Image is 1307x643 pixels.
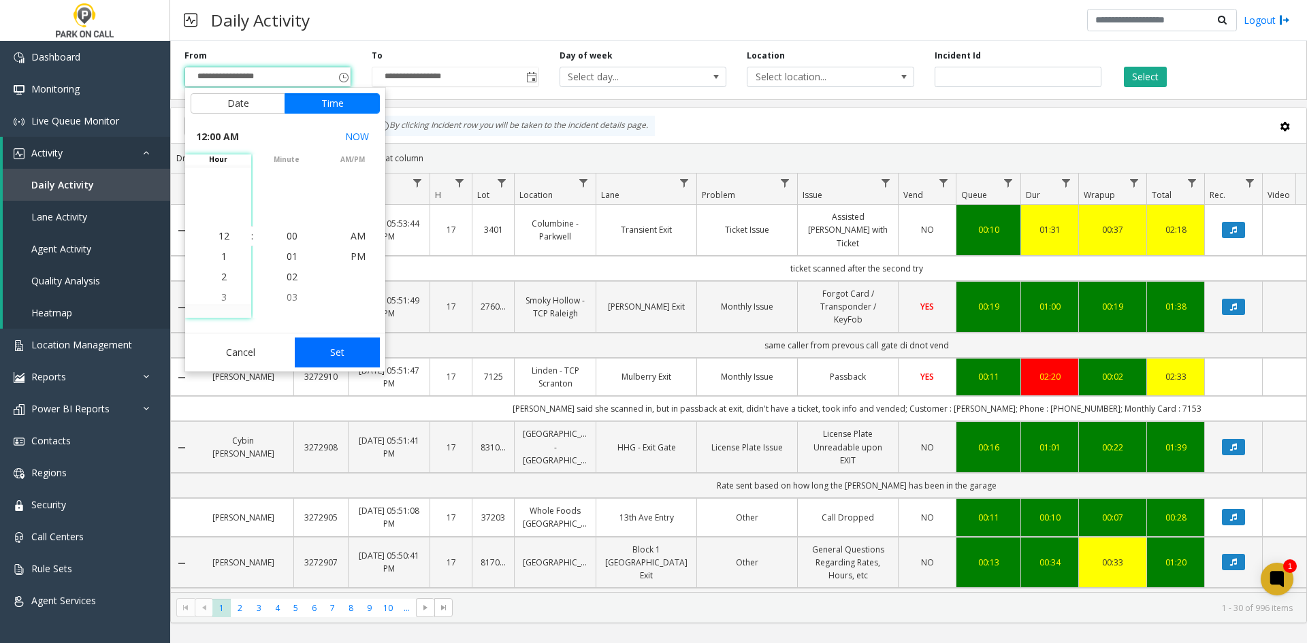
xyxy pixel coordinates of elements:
img: 'icon' [14,372,25,383]
div: 01:39 [1155,441,1196,454]
span: Page 5 [287,599,305,617]
span: Rec. [1210,189,1225,201]
span: Agent Activity [31,242,91,255]
span: Select day... [560,67,693,86]
a: License Plate Issue [705,441,789,454]
div: Data table [171,174,1306,592]
a: 3272907 [302,556,340,569]
a: Transient Exit [604,223,688,236]
a: Other [705,556,789,569]
img: 'icon' [14,468,25,479]
a: Agent Activity [3,233,170,265]
span: Toggle popup [336,67,351,86]
div: 02:33 [1155,370,1196,383]
a: [PERSON_NAME] [201,511,285,524]
span: Page 11 [398,599,416,617]
a: Forgot Card / Transponder / KeyFob [806,287,890,327]
img: 'icon' [14,404,25,415]
a: 7125 [481,370,506,383]
a: Queue Filter Menu [999,174,1018,192]
img: 'icon' [14,84,25,95]
h3: Daily Activity [204,3,317,37]
img: 'icon' [14,564,25,575]
a: NO [907,511,948,524]
div: 01:31 [1029,223,1070,236]
img: 'icon' [14,500,25,511]
div: 01:20 [1155,556,1196,569]
a: Lane Filter Menu [675,174,694,192]
a: 02:18 [1155,223,1196,236]
span: Live Queue Monitor [31,114,119,127]
a: Columbine - Parkwell [523,217,587,243]
span: Dashboard [31,50,80,63]
a: 3272905 [302,511,340,524]
a: Whole Foods [GEOGRAPHIC_DATA] [523,504,587,530]
a: [DATE] 05:51:41 PM [357,434,421,460]
span: Page 8 [342,599,360,617]
span: Location Management [31,338,132,351]
span: Quality Analysis [31,274,100,287]
button: Date tab [191,93,285,114]
div: By clicking Incident row you will be taken to the incident details page. [372,116,655,136]
a: Monthly Issue [705,370,789,383]
a: Wrapup Filter Menu [1125,174,1144,192]
img: 'icon' [14,148,25,159]
a: [DATE] 05:51:08 PM [357,504,421,530]
a: Lane Activity [3,201,170,233]
a: 00:34 [1029,556,1070,569]
a: 831001 [481,441,506,454]
a: 00:33 [1087,556,1138,569]
span: Select location... [747,67,880,86]
a: Vend Filter Menu [935,174,953,192]
span: 00 [287,229,297,242]
span: Page 9 [360,599,378,617]
span: Vend [903,189,923,201]
a: Total Filter Menu [1183,174,1201,192]
a: 00:37 [1087,223,1138,236]
a: Linden - TCP Scranton [523,364,587,390]
label: Incident Id [935,50,981,62]
a: 13th Ave Entry [604,511,688,524]
a: 00:11 [965,370,1012,383]
span: Lane Activity [31,210,87,223]
a: Dur Filter Menu [1057,174,1076,192]
label: Location [747,50,785,62]
span: Go to the next page [416,598,434,617]
div: Drag a column header and drop it here to group by that column [171,146,1306,170]
a: Collapse Details [171,302,193,313]
a: 00:13 [965,556,1012,569]
button: Time tab [285,93,380,114]
button: Set [295,337,381,367]
span: 12:00 AM [196,127,239,146]
a: YES [907,300,948,313]
a: 3401 [481,223,506,236]
a: NO [907,556,948,569]
a: Smoky Hollow - TCP Raleigh [523,294,587,320]
span: Video [1268,189,1290,201]
a: Daily Activity [3,169,170,201]
a: Issue Filter Menu [877,174,895,192]
span: 1 [221,250,227,263]
div: 01:38 [1155,300,1196,313]
span: Total [1152,189,1172,201]
a: Cybin [PERSON_NAME] [201,434,285,460]
a: 17 [438,223,464,236]
span: Page 4 [268,599,287,617]
a: 17 [438,370,464,383]
div: 00:11 [965,511,1012,524]
span: Go to the next page [420,602,431,613]
a: YES [907,370,948,383]
span: 3 [221,291,227,303]
span: Rule Sets [31,562,72,575]
div: 00:02 [1087,370,1138,383]
a: Assisted [PERSON_NAME] with Ticket [806,210,890,250]
span: NO [921,512,934,523]
div: 01:00 [1029,300,1070,313]
a: 17 [438,511,464,524]
img: 'icon' [14,52,25,63]
button: Select now [340,125,374,149]
span: Security [31,498,66,511]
